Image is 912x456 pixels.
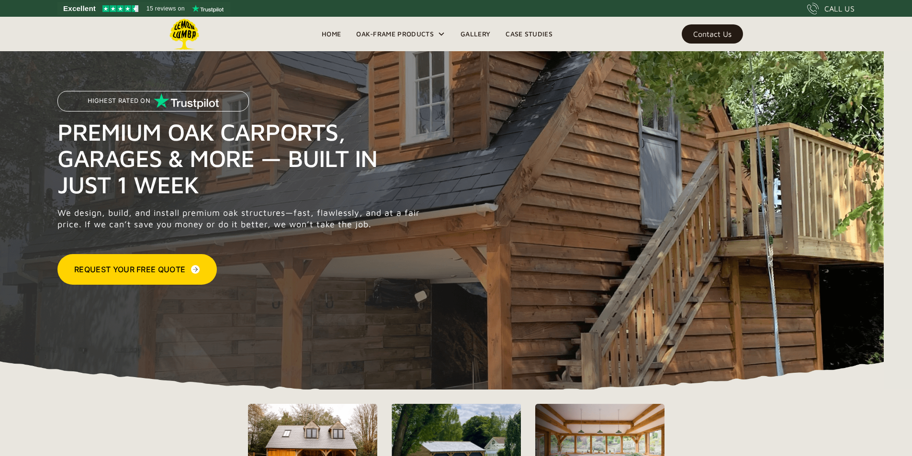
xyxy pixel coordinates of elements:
a: CALL US [807,3,855,14]
a: Case Studies [498,27,560,41]
a: Home [314,27,349,41]
div: CALL US [824,3,855,14]
a: Gallery [453,27,498,41]
img: Trustpilot 4.5 stars [102,5,138,12]
a: See Lemon Lumba reviews on Trustpilot [57,2,230,15]
a: Highest Rated on [57,91,249,119]
div: Oak-Frame Products [356,28,434,40]
a: Request Your Free Quote [57,254,217,285]
h1: Premium Oak Carports, Garages & More — Built in Just 1 Week [57,119,425,198]
div: Oak-Frame Products [349,17,453,51]
span: 15 reviews on [146,3,185,14]
div: Request Your Free Quote [74,264,185,275]
a: Contact Us [682,24,743,44]
img: Trustpilot logo [192,5,224,12]
div: Contact Us [693,31,732,37]
p: We design, build, and install premium oak structures—fast, flawlessly, and at a fair price. If we... [57,207,425,230]
p: Highest Rated on [88,98,150,104]
span: Excellent [63,3,96,14]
